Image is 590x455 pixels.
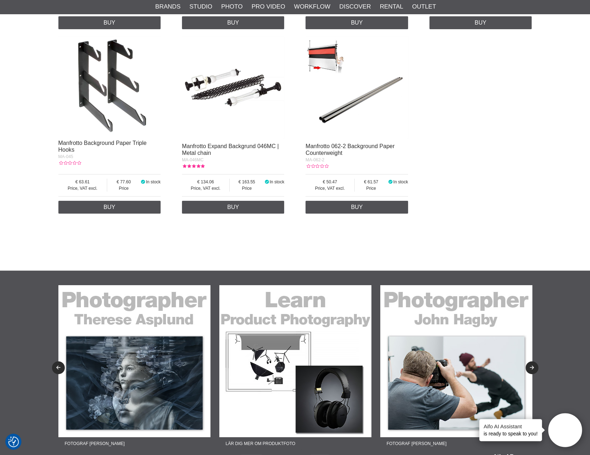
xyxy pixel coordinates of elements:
[58,16,161,29] a: Buy
[219,437,302,450] span: Lär dig mer om produktfoto
[306,157,324,162] span: MA-062-2
[8,436,19,447] img: Revisit consent button
[58,185,107,192] span: Price, VAT excl.
[484,423,538,430] h4: Aifo AI Assistant
[306,16,408,29] a: Buy
[355,179,388,185] span: 61.57
[58,437,131,450] span: Fotograf [PERSON_NAME]
[182,143,279,156] a: Manfrotto Expand Backgrund 046MC | Metal chain
[8,435,19,448] button: Consent Preferences
[429,16,532,29] a: Buy
[264,179,270,184] i: In stock
[58,285,210,450] a: Ad:22-06F banner-sidfot-therese.jpgFotograf [PERSON_NAME]
[526,361,538,374] button: Next
[219,285,371,437] img: Ad:22-07F banner-sidfot-learn-product.jpg
[306,185,354,192] span: Price, VAT excl.
[306,143,395,156] a: Manfrotto 062-2 Background Paper Counterweight
[58,285,210,437] img: Ad:22-06F banner-sidfot-therese.jpg
[306,36,408,139] img: Manfrotto 062-2 Background Paper Counterweight
[412,2,436,11] a: Outlet
[380,285,532,450] a: Ad:22-08F banner-sidfot-john.jpgFotograf [PERSON_NAME]
[393,179,408,184] span: In stock
[182,179,229,185] span: 134.06
[58,36,161,135] img: Manfrotto Background Paper Triple Hooks
[182,36,284,139] img: Manfrotto Expand Backgrund 046MC | Metal chain
[107,179,140,185] span: 77.60
[182,157,204,162] span: MA-046MC
[380,285,532,437] img: Ad:22-08F banner-sidfot-john.jpg
[230,185,264,192] span: Price
[182,16,284,29] a: Buy
[107,185,140,192] span: Price
[294,2,330,11] a: Workflow
[58,154,73,159] span: MA-045
[146,179,161,184] span: In stock
[182,185,229,192] span: Price, VAT excl.
[52,361,65,374] button: Previous
[251,2,285,11] a: Pro Video
[380,437,453,450] span: Fotograf [PERSON_NAME]
[140,179,146,184] i: In stock
[219,285,371,450] a: Ad:22-07F banner-sidfot-learn-product.jpgLär dig mer om produktfoto
[306,201,408,214] a: Buy
[230,179,264,185] span: 163.55
[189,2,212,11] a: Studio
[221,2,242,11] a: Photo
[339,2,371,11] a: Discover
[306,163,328,169] div: Customer rating: 0
[155,2,181,11] a: Brands
[58,140,147,153] a: Manfrotto Background Paper Triple Hooks
[182,201,284,214] a: Buy
[182,163,205,169] div: Customer rating: 5.00
[388,179,393,184] i: In stock
[306,179,354,185] span: 50.47
[355,185,388,192] span: Price
[479,419,542,441] div: is ready to speak to you!
[270,179,284,184] span: In stock
[58,179,107,185] span: 63.61
[58,201,161,214] a: Buy
[58,160,81,166] div: Customer rating: 0
[380,2,403,11] a: Rental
